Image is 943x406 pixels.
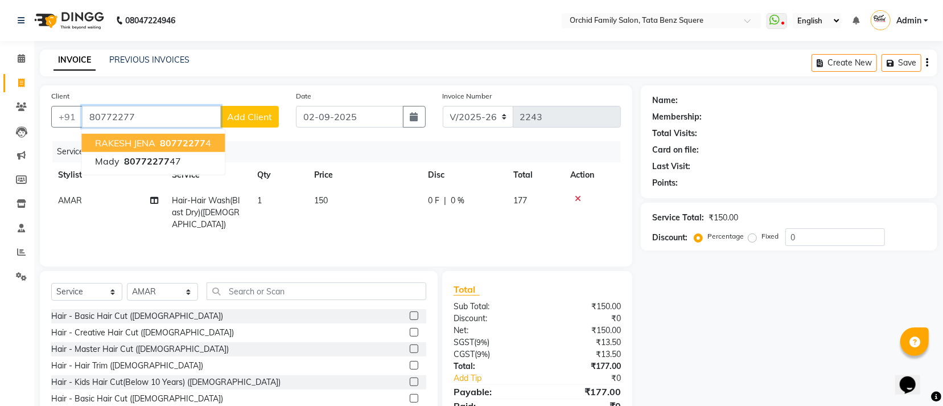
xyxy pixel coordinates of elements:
div: Payable: [445,385,537,399]
span: Total [454,284,480,296]
label: Percentage [707,231,744,241]
label: Client [51,91,69,101]
button: +91 [51,106,83,128]
th: Stylist [51,162,165,188]
div: ₹0 [553,372,629,384]
div: ₹0 [537,313,629,325]
div: Net: [445,325,537,337]
div: Hair - Basic Hair Cut ([DEMOGRAPHIC_DATA]) [51,310,223,322]
div: Hair - Creative Hair Cut ([DEMOGRAPHIC_DATA]) [51,327,234,339]
input: Search or Scan [207,282,426,300]
span: 80772277 [160,137,205,149]
span: SGST [454,337,474,347]
div: ₹150.00 [709,212,738,224]
div: Points: [652,177,678,189]
div: ₹177.00 [537,360,629,372]
div: ₹150.00 [537,325,629,337]
div: ₹13.50 [537,348,629,360]
th: Qty [250,162,307,188]
div: Discount: [445,313,537,325]
button: Save [882,54,921,72]
span: 9% [476,338,487,347]
th: Disc [421,162,506,188]
div: Last Visit: [652,161,690,173]
button: Create New [812,54,877,72]
th: Total [506,162,563,188]
ngb-highlight: 47 [122,155,181,167]
b: 08047224946 [125,5,175,36]
a: INVOICE [53,50,96,71]
div: Name: [652,95,678,106]
div: ( ) [445,348,537,360]
label: Fixed [761,231,779,241]
div: Total: [445,360,537,372]
div: Hair - Kids Hair Cut(Below 10 Years) ([DEMOGRAPHIC_DATA]) [51,376,281,388]
div: ₹150.00 [537,301,629,313]
div: Sub Total: [445,301,537,313]
ngb-highlight: 4 [158,137,211,149]
input: Search by Name/Mobile/Email/Code [82,106,221,128]
div: ₹13.50 [537,337,629,348]
a: PREVIOUS INVOICES [109,55,190,65]
div: ( ) [445,337,537,348]
span: RAKESH JENA [95,137,155,149]
span: 150 [314,195,328,206]
div: Hair - Master Hair Cut ([DEMOGRAPHIC_DATA]) [51,343,229,355]
span: 1 [257,195,262,206]
a: Add Tip [445,372,553,384]
span: Hair-Hair Wash(Blast Dry)([DEMOGRAPHIC_DATA]) [172,195,240,229]
div: Service Total: [652,212,704,224]
img: Admin [871,10,891,30]
span: Admin [896,15,921,27]
span: 177 [513,195,527,206]
th: Action [563,162,621,188]
img: logo [29,5,107,36]
span: 0 % [451,195,464,207]
span: 80772277 [124,155,170,167]
label: Invoice Number [443,91,492,101]
div: Services [52,141,629,162]
span: mady [95,155,120,167]
span: | [444,195,446,207]
div: Discount: [652,232,687,244]
span: AMAR [58,195,82,206]
div: Hair - Hair Trim ([DEMOGRAPHIC_DATA]) [51,360,203,372]
iframe: chat widget [895,360,932,395]
div: Card on file: [652,144,699,156]
th: Price [307,162,421,188]
div: Total Visits: [652,128,697,140]
div: Membership: [652,111,702,123]
span: 9% [477,350,488,359]
label: Date [296,91,311,101]
button: Add Client [220,106,279,128]
span: 0 F [428,195,439,207]
div: ₹177.00 [537,385,629,399]
div: Hair - Basic Hair Cut ([DEMOGRAPHIC_DATA]) [51,393,223,405]
span: CGST [454,349,475,359]
span: Add Client [227,111,272,122]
